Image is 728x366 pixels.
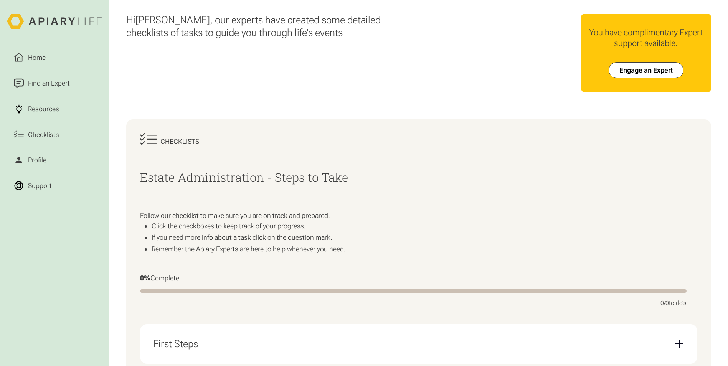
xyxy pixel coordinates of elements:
div: / to do's [660,300,687,307]
div: Profile [26,155,48,165]
p: Follow our checklist to make sure you are on track and prepared. [140,211,697,220]
span: 0% [140,274,150,282]
a: Checklists [7,123,102,147]
li: Click the checkboxes to keep track of your progress. [152,222,697,230]
div: Resources [26,104,61,114]
li: Remember the Apiary Experts are here to help whenever you need. [152,245,697,253]
div: Complete [140,274,687,282]
a: Resources [7,97,102,121]
div: Home [26,53,48,63]
div: First Steps [154,338,198,350]
h2: Estate Administration - Steps to Take [140,171,697,184]
a: Profile [7,148,102,172]
span: 0 [660,300,664,307]
a: Engage an Expert [609,62,683,78]
a: Support [7,174,102,198]
div: Find an Expert [26,78,72,89]
span: [PERSON_NAME] [135,14,210,26]
div: Checklists [26,129,61,140]
span: 0 [665,300,669,307]
a: Home [7,46,102,69]
div: You have complimentary Expert support available. [588,27,704,49]
div: Checklists [160,137,199,146]
div: First Steps [154,331,683,357]
li: If you need more info about a task click on the question mark. [152,233,697,242]
a: Find an Expert [7,71,102,95]
div: Support [26,181,54,191]
div: Hi , our experts have created some detailed checklists of tasks to guide you through life’s events [126,14,417,40]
